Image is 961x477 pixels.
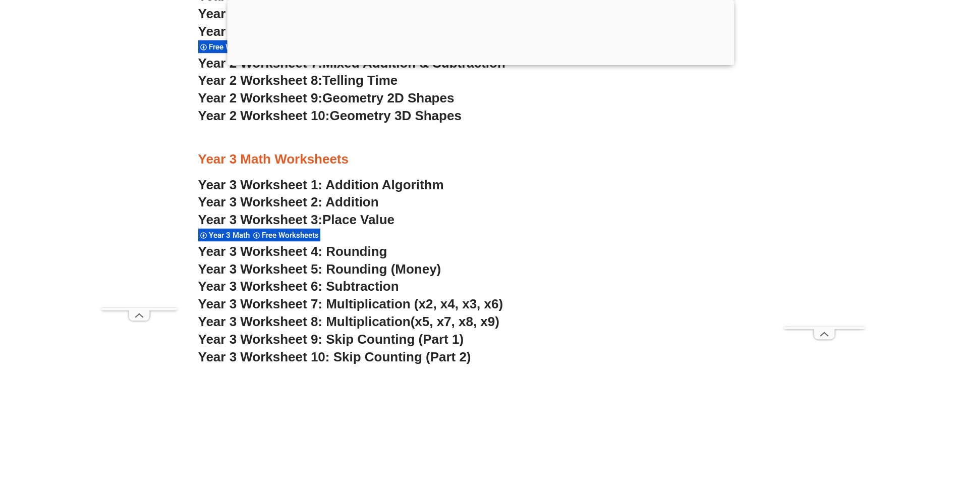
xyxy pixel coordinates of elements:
a: Year 3 Worksheet 7: Multiplication (x2, x4, x3, x6) [198,296,503,311]
a: Year 2 Worksheet 5:Addition [198,6,376,21]
span: Geometry 3D Shapes [329,108,461,123]
a: Year 2 Worksheet 9:Geometry 2D Shapes [198,90,455,105]
span: Mixed Addition & Subtraction [322,56,505,71]
a: Year 3 Worksheet 1: Addition Algorithm [198,177,444,192]
span: Year 3 Worksheet 8: Multiplication [198,314,411,329]
span: Geometry 2D Shapes [322,90,454,105]
div: Free Worksheets [198,40,267,54]
span: Year 3 Worksheet 3: [198,212,323,227]
div: Year 3 Math [198,228,251,242]
a: Year 2 Worksheet 7:Mixed Addition & Subtraction [198,56,505,71]
a: Year 2 Worksheet 6:Subtraction [198,24,395,39]
a: Year 3 Worksheet 3:Place Value [198,212,395,227]
iframe: Advertisement [101,24,177,308]
span: (x5, x7, x8, x9) [411,314,499,329]
span: Year 3 Math [209,231,253,240]
span: Year 2 Worksheet 9: [198,90,323,105]
a: Year 3 Worksheet 8: Multiplication(x5, x7, x8, x9) [198,314,499,329]
span: Year 2 Worksheet 10: [198,108,330,123]
span: Free Worksheets [262,231,322,240]
a: Year 3 Worksheet 10: Skip Counting (Part 2) [198,349,471,364]
div: Free Worksheets [251,228,320,242]
span: Year 2 Worksheet 6: [198,24,323,39]
span: Telling Time [322,73,398,88]
iframe: Advertisement [784,24,865,327]
span: Place Value [322,212,394,227]
a: Year 3 Worksheet 9: Skip Counting (Part 1) [198,332,464,347]
a: Year 3 Worksheet 2: Addition [198,194,379,209]
a: Year 2 Worksheet 8:Telling Time [198,73,398,88]
a: Year 3 Worksheet 4: Rounding [198,244,387,259]
span: Year 2 Worksheet 8: [198,73,323,88]
a: Year 2 Worksheet 10:Geometry 3D Shapes [198,108,462,123]
a: Year 3 Worksheet 6: Subtraction [198,279,399,294]
h3: Year 3 Math Worksheets [198,151,763,168]
span: Free Worksheets [209,42,269,51]
iframe: Chat Widget [793,363,961,477]
span: Year 2 Worksheet 7: [198,56,323,71]
a: Year 3 Worksheet 5: Rounding (Money) [198,261,441,277]
span: Year 2 Worksheet 5: [198,6,323,21]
